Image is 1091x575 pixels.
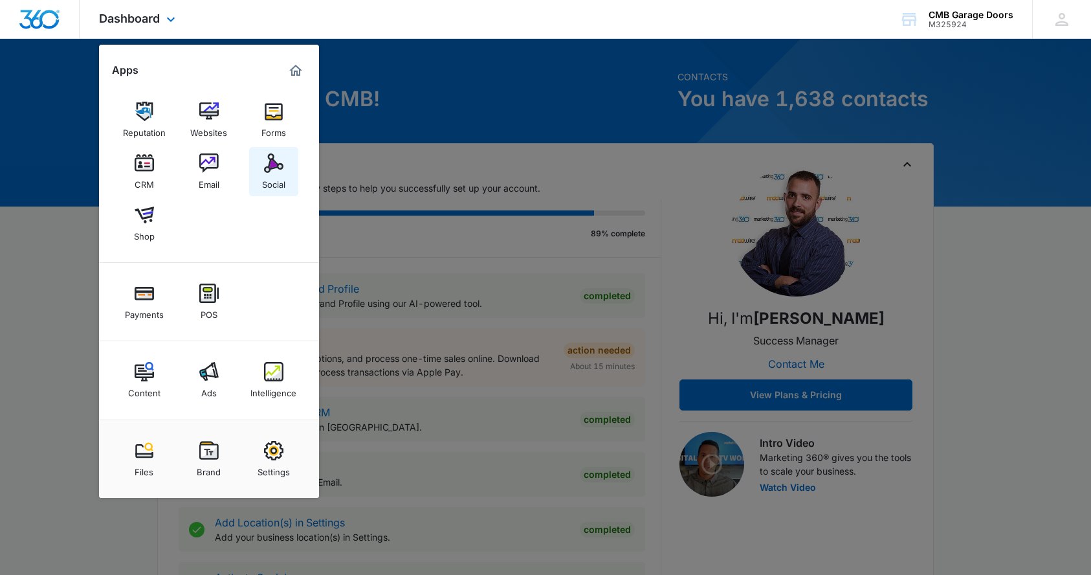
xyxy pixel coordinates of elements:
div: Reputation [123,121,166,138]
span: Dashboard [99,12,160,25]
div: Settings [258,460,290,477]
a: Reputation [120,95,169,144]
a: Forms [249,95,298,144]
div: Websites [190,121,227,138]
div: CRM [135,173,154,190]
h2: Apps [112,64,138,76]
a: POS [184,277,234,326]
div: Ads [201,381,217,398]
div: Payments [125,303,164,320]
a: Marketing 360® Dashboard [285,60,306,81]
a: Social [249,147,298,196]
div: Social [262,173,285,190]
a: Intelligence [249,355,298,405]
div: Forms [261,121,286,138]
div: Email [199,173,219,190]
div: Brand [197,460,221,477]
a: Payments [120,277,169,326]
a: Shop [120,199,169,248]
div: account id [929,20,1013,29]
div: POS [201,303,217,320]
a: Files [120,434,169,484]
div: Intelligence [250,381,296,398]
a: Brand [184,434,234,484]
div: Content [128,381,160,398]
div: Shop [134,225,155,242]
a: Email [184,147,234,196]
a: Settings [249,434,298,484]
a: CRM [120,147,169,196]
a: Ads [184,355,234,405]
a: Websites [184,95,234,144]
div: account name [929,10,1013,20]
a: Content [120,355,169,405]
div: Files [135,460,153,477]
